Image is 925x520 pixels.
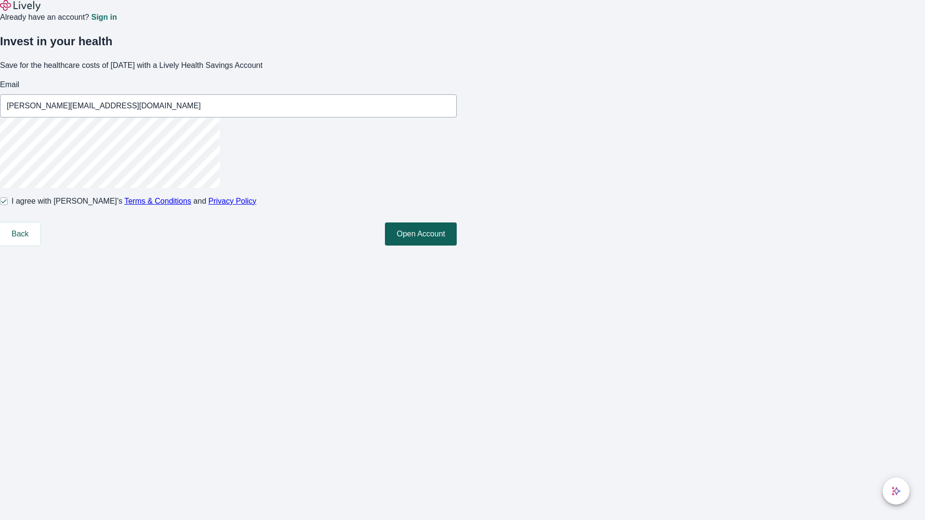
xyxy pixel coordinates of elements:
[124,197,191,205] a: Terms & Conditions
[91,13,117,21] a: Sign in
[12,195,256,207] span: I agree with [PERSON_NAME]’s and
[385,222,457,246] button: Open Account
[891,486,901,496] svg: Lively AI Assistant
[883,478,910,505] button: chat
[209,197,257,205] a: Privacy Policy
